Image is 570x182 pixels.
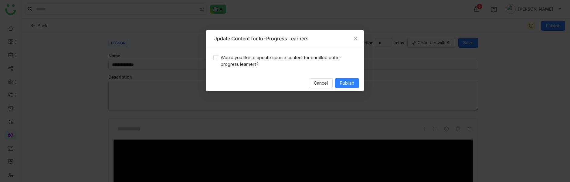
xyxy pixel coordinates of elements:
span: Would you like to update course content for enrolled but in-progress learners? [218,54,357,68]
div: Update Content for In-Progress Learners [213,35,357,42]
button: Cancel [309,78,333,88]
button: Publish [335,78,359,88]
button: Close [348,30,364,47]
span: Publish [340,80,354,86]
span: Cancel [314,80,328,86]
